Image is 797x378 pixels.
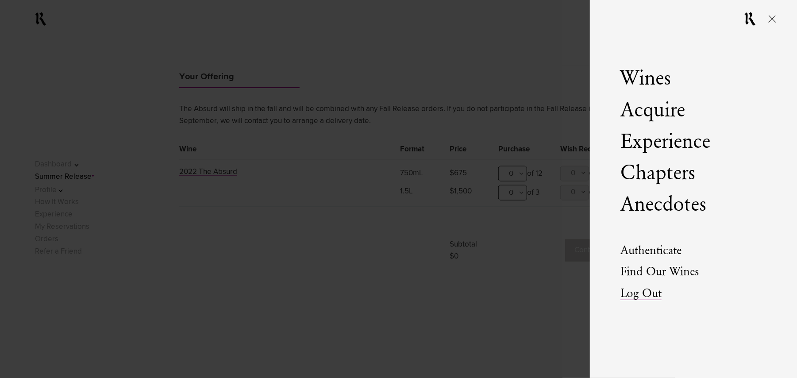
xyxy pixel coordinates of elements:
[620,100,685,121] a: Acquire
[620,245,681,257] a: Authenticate
[620,194,706,216] a: Anecdotes
[620,288,662,300] a: Log Out
[620,68,671,89] a: Wines
[620,266,699,278] a: Find Our Wines
[620,131,710,153] a: Experience
[620,163,695,184] a: Chapters
[744,12,756,26] a: RealmCellars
